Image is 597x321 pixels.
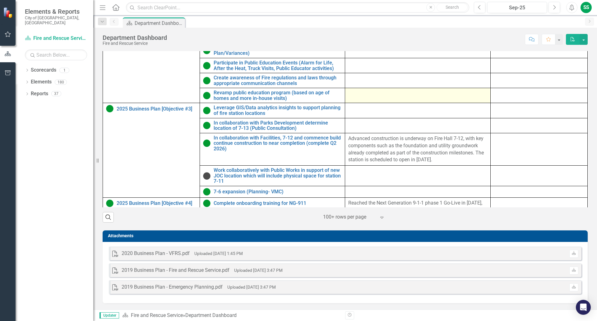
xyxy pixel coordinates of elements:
[214,201,342,206] a: Complete onboarding training for NG-911
[103,103,200,198] td: Double-Click to Edit Right Click for Context Menu
[214,45,342,56] a: Perform Plan Examinations (Building Permits + Site Plan/Variances)
[345,198,491,237] td: Double-Click to Edit
[117,201,197,206] a: 2025 Business Plan [Objective #4]
[200,103,345,118] td: Double-Click to Edit Right Click for Context Menu
[203,77,211,84] img: Proceeding as Anticipated
[122,250,190,257] div: 2020 Business Plan - VFRS.pdf
[446,5,459,10] span: Search
[345,186,491,198] td: Double-Click to Edit
[117,106,197,112] a: 2025 Business Plan [Objective #3]
[345,166,491,186] td: Double-Click to Edit
[55,79,67,85] div: 180
[122,312,340,319] div: »
[348,200,486,234] span: Reached the Next Generation 9-1-1 phase 1 Go-Live in [DATE], and working towards Phase 2 Go-Live ...
[103,34,167,41] div: Department Dashboard
[345,73,491,88] td: Double-Click to Edit
[126,2,469,13] input: Search ClearPoint...
[135,19,183,27] div: Department Dashboard
[345,118,491,133] td: Double-Click to Edit
[103,3,200,103] td: Double-Click to Edit Right Click for Context Menu
[203,139,211,147] img: Proceeding as Anticipated
[200,133,345,165] td: Double-Click to Edit Right Click for Context Menu
[51,91,61,97] div: 37
[214,90,342,101] a: Revamp public education program (based on age of homes and more in-house visits)
[203,107,211,114] img: Proceeding as Anticipated
[214,189,342,195] a: 7-6 expansion (Planning- VMC)
[103,198,200,249] td: Double-Click to Edit Right Click for Context Menu
[348,135,484,163] span: Advanced construction is underway on Fire Hall 7-12, with key components such as the foundation a...
[185,312,237,318] div: Department Dashboard
[214,105,342,116] a: Leverage GIS/Data analytics insights to support planning of fire station locations
[345,88,491,103] td: Double-Click to Edit
[31,78,52,86] a: Elements
[203,92,211,99] img: Proceeding as Anticipated
[489,4,545,12] div: Sep-25
[103,41,167,46] div: Fire and Rescue Service
[203,188,211,196] img: Proceeding as Anticipated
[25,15,87,26] small: City of [GEOGRAPHIC_DATA], [GEOGRAPHIC_DATA]
[200,186,345,198] td: Double-Click to Edit Right Click for Context Menu
[122,284,223,291] div: 2019 Business Plan - Emergency Planning.pdf
[25,35,87,42] a: Fire and Rescue Service
[3,7,14,18] img: ClearPoint Strategy
[345,58,491,73] td: Double-Click to Edit
[203,172,211,180] img: Not Yet Commenced / On Hold
[25,8,87,15] span: Elements & Reports
[214,60,342,71] a: Participate in Public Education Events (Alarm for Life, After the Heat, Truck Visits, Public Educ...
[214,135,342,152] a: In collaboration with Facilities, 7-12 and commence build continue construction to near completio...
[106,105,113,112] img: Proceeding as Anticipated
[345,133,491,165] td: Double-Click to Edit
[203,122,211,129] img: Proceeding as Anticipated
[200,58,345,73] td: Double-Click to Edit Right Click for Context Menu
[99,312,119,319] span: Updater
[200,198,345,237] td: Double-Click to Edit Right Click for Context Menu
[106,200,113,207] img: Proceeding as Anticipated
[194,251,243,256] small: Uploaded [DATE] 1:45 PM
[203,200,211,207] img: Proceeding as Anticipated
[227,285,276,290] small: Uploaded [DATE] 3:47 PM
[200,73,345,88] td: Double-Click to Edit Right Click for Context Menu
[31,67,56,74] a: Scorecards
[437,3,468,12] button: Search
[581,2,592,13] button: SS
[59,68,69,73] div: 1
[234,268,283,273] small: Uploaded [DATE] 3:47 PM
[31,90,48,97] a: Reports
[214,120,342,131] a: In collaboration with Parks Development determine location of 7-13 (Public Consultation)
[345,103,491,118] td: Double-Click to Edit
[25,50,87,60] input: Search Below...
[200,166,345,186] td: Double-Click to Edit Right Click for Context Menu
[200,118,345,133] td: Double-Click to Edit Right Click for Context Menu
[214,168,342,184] a: Work collaboratively with Public Works in support of new JOC location which will include physical...
[203,62,211,69] img: Proceeding as Anticipated
[487,2,547,13] button: Sep-25
[214,75,342,86] a: Create awareness of Fire regulations and laws through appropriate communication channels
[131,312,183,318] a: Fire and Rescue Service
[200,88,345,103] td: Double-Click to Edit Right Click for Context Menu
[108,234,585,238] h3: Attachments
[122,267,229,274] div: 2019 Business Plan - Fire and Rescue Service.pdf
[576,300,591,315] div: Open Intercom Messenger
